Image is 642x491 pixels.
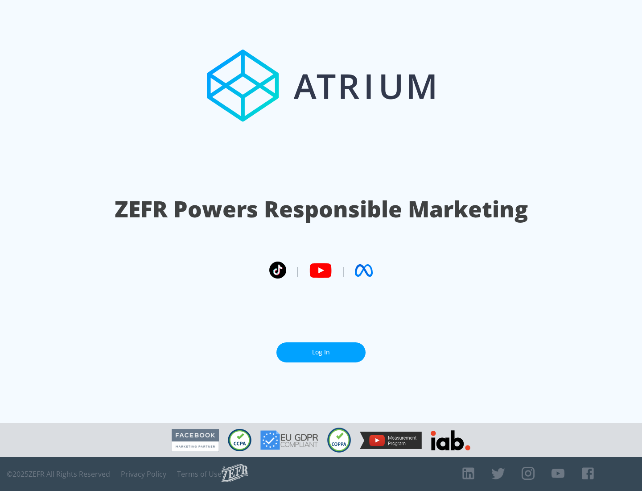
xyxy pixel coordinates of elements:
span: © 2025 ZEFR All Rights Reserved [7,470,110,479]
img: IAB [431,430,470,450]
span: | [295,264,300,277]
img: YouTube Measurement Program [360,432,422,449]
a: Privacy Policy [121,470,166,479]
img: CCPA Compliant [228,429,251,451]
img: GDPR Compliant [260,430,318,450]
a: Log In [276,342,366,362]
h1: ZEFR Powers Responsible Marketing [115,194,528,225]
span: | [341,264,346,277]
a: Terms of Use [177,470,222,479]
img: COPPA Compliant [327,428,351,453]
img: Facebook Marketing Partner [172,429,219,452]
